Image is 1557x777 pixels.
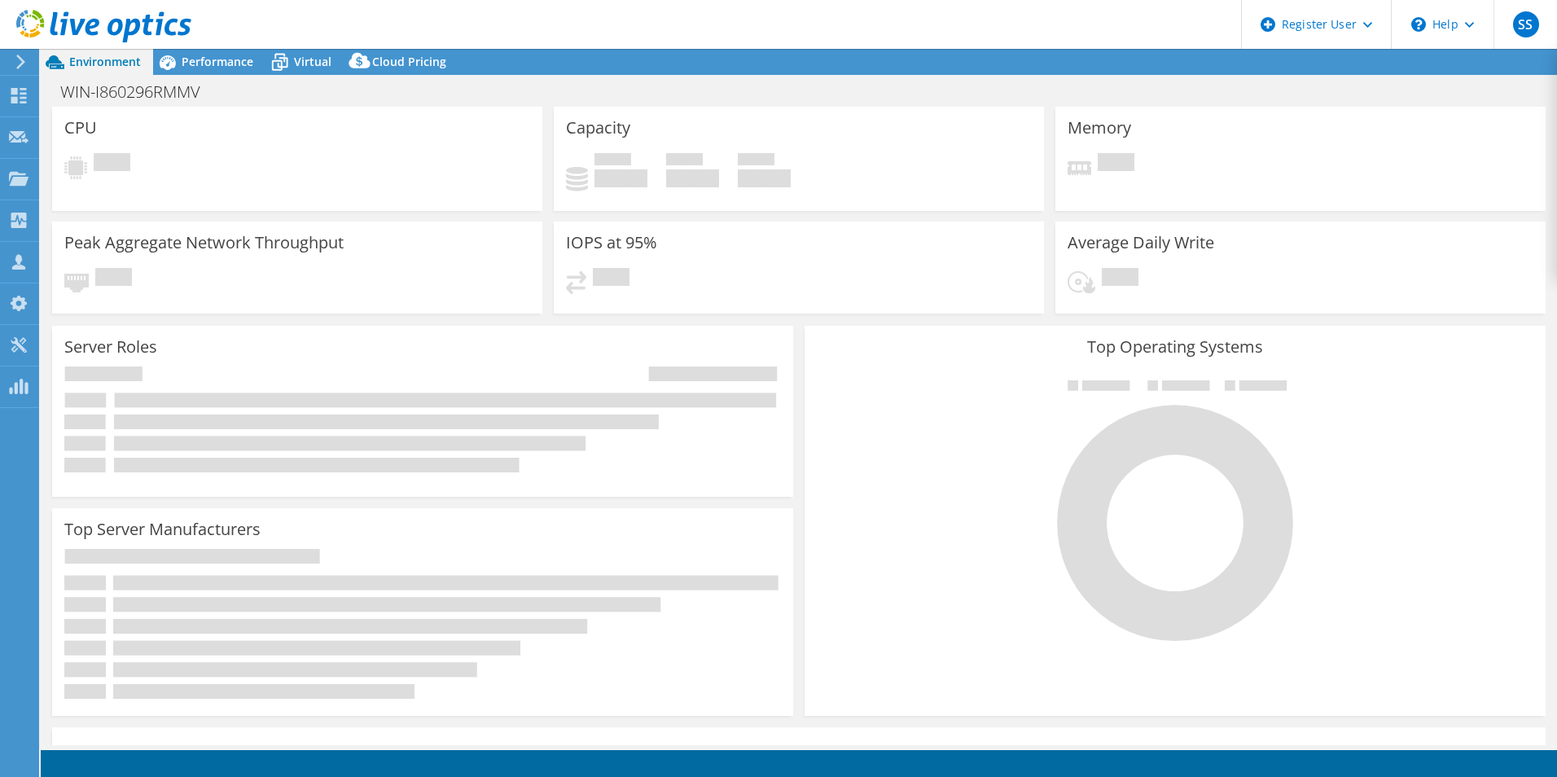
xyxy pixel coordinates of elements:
[64,338,157,356] h3: Server Roles
[738,153,774,169] span: Total
[594,153,631,169] span: Used
[1102,268,1138,290] span: Pending
[1411,17,1426,32] svg: \n
[1068,119,1131,137] h3: Memory
[69,54,141,69] span: Environment
[817,338,1533,356] h3: Top Operating Systems
[566,119,630,137] h3: Capacity
[594,169,647,187] h4: 0 GiB
[64,520,261,538] h3: Top Server Manufacturers
[1068,234,1214,252] h3: Average Daily Write
[64,119,97,137] h3: CPU
[95,268,132,290] span: Pending
[53,83,226,101] h1: WIN-I860296RMMV
[738,169,791,187] h4: 0 GiB
[566,234,657,252] h3: IOPS at 95%
[666,153,703,169] span: Free
[182,54,253,69] span: Performance
[294,54,331,69] span: Virtual
[64,234,344,252] h3: Peak Aggregate Network Throughput
[1513,11,1539,37] span: SS
[593,268,629,290] span: Pending
[1098,153,1134,175] span: Pending
[372,54,446,69] span: Cloud Pricing
[94,153,130,175] span: Pending
[666,169,719,187] h4: 0 GiB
